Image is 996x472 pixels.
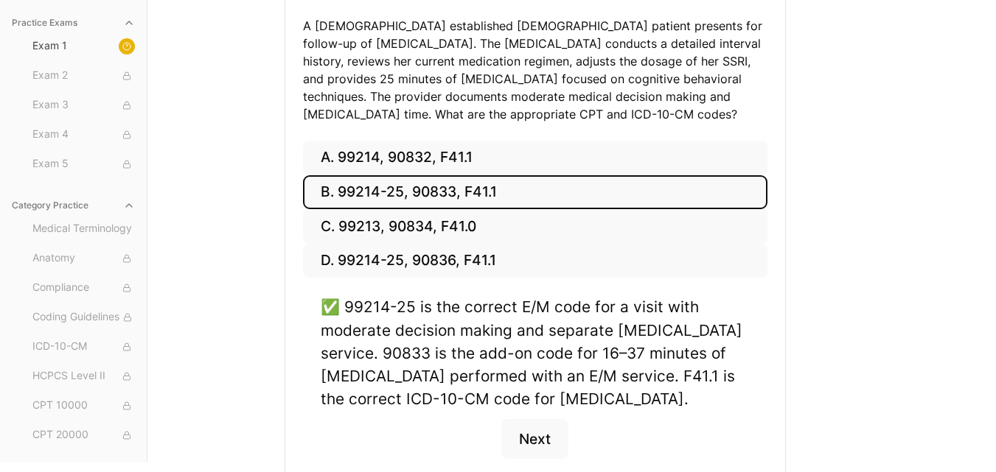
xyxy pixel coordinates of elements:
button: Compliance [27,276,141,300]
button: Category Practice [6,194,141,217]
button: CPT 20000 [27,423,141,447]
span: Medical Terminology [32,221,135,237]
span: Exam 2 [32,68,135,84]
span: Coding Guidelines [32,309,135,325]
button: Exam 2 [27,64,141,88]
span: CPT 20000 [32,427,135,443]
button: Anatomy [27,247,141,270]
div: ✅ 99214-25 is the correct E/M code for a visit with moderate decision making and separate [MEDICA... [321,295,750,410]
span: CPT 10000 [32,398,135,414]
button: Coding Guidelines [27,306,141,329]
p: A [DEMOGRAPHIC_DATA] established [DEMOGRAPHIC_DATA] patient presents for follow-up of [MEDICAL_DA... [303,17,767,123]
span: HCPCS Level II [32,368,135,384]
button: Practice Exams [6,11,141,35]
button: HCPCS Level II [27,364,141,388]
button: A. 99214, 90832, F41.1 [303,141,767,175]
button: Exam 3 [27,94,141,117]
button: ICD-10-CM [27,335,141,359]
button: Exam 1 [27,35,141,58]
span: Exam 5 [32,156,135,172]
button: B. 99214-25, 90833, F41.1 [303,175,767,210]
button: D. 99214-25, 90836, F41.1 [303,244,767,278]
span: Compliance [32,280,135,296]
button: C. 99213, 90834, F41.0 [303,209,767,244]
span: ICD-10-CM [32,339,135,355]
button: Exam 5 [27,152,141,176]
button: Medical Terminology [27,217,141,241]
button: CPT 10000 [27,394,141,418]
button: Next [501,419,568,459]
button: Exam 4 [27,123,141,147]
span: Anatomy [32,250,135,267]
span: Exam 3 [32,97,135,113]
span: Exam 1 [32,38,135,54]
span: Exam 4 [32,127,135,143]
